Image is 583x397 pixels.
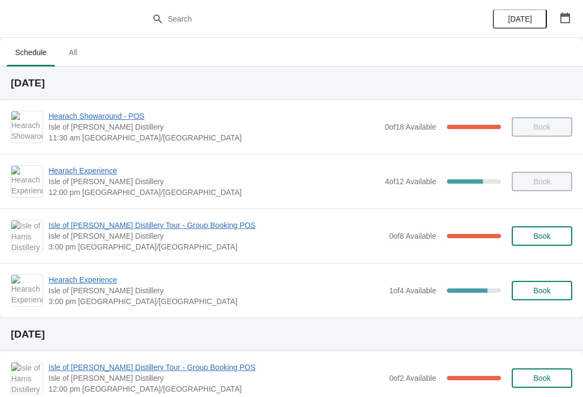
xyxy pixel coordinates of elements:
span: Isle of [PERSON_NAME] Distillery [49,285,384,296]
span: 3:00 pm [GEOGRAPHIC_DATA]/[GEOGRAPHIC_DATA] [49,241,384,252]
span: All [59,43,86,62]
span: Isle of [PERSON_NAME] Distillery [49,231,384,241]
span: Hearach Showaround - POS [49,111,379,122]
span: 0 of 2 Available [389,374,436,382]
span: Isle of [PERSON_NAME] Distillery [49,122,379,132]
span: Isle of [PERSON_NAME] Distillery [49,176,379,187]
button: [DATE] [493,9,547,29]
span: Isle of [PERSON_NAME] Distillery [49,373,384,383]
h2: [DATE] [11,78,572,89]
input: Search [167,9,437,29]
img: Hearach Experience | Isle of Harris Distillery | 3:00 pm Europe/London [11,275,43,306]
img: Hearach Experience | Isle of Harris Distillery | 12:00 pm Europe/London [11,166,43,197]
span: Schedule [6,43,55,62]
span: Book [533,374,551,382]
span: Isle of [PERSON_NAME] Distillery Tour - Group Booking POS [49,362,384,373]
img: Isle of Harris Distillery Tour - Group Booking POS | Isle of Harris Distillery | 3:00 pm Europe/L... [11,220,43,252]
span: 0 of 8 Available [389,232,436,240]
span: Hearach Experience [49,274,384,285]
button: Book [512,281,572,300]
h2: [DATE] [11,329,572,340]
span: 3:00 pm [GEOGRAPHIC_DATA]/[GEOGRAPHIC_DATA] [49,296,384,307]
span: 12:00 pm [GEOGRAPHIC_DATA]/[GEOGRAPHIC_DATA] [49,383,384,394]
span: 0 of 18 Available [385,123,436,131]
span: [DATE] [508,15,532,23]
span: Hearach Experience [49,165,379,176]
button: Book [512,226,572,246]
span: Isle of [PERSON_NAME] Distillery Tour - Group Booking POS [49,220,384,231]
span: 1 of 4 Available [389,286,436,295]
span: Book [533,232,551,240]
span: Book [533,286,551,295]
span: 12:00 pm [GEOGRAPHIC_DATA]/[GEOGRAPHIC_DATA] [49,187,379,198]
span: 4 of 12 Available [385,177,436,186]
img: Isle of Harris Distillery Tour - Group Booking POS | Isle of Harris Distillery | 12:00 pm Europe/... [11,362,43,394]
span: 11:30 am [GEOGRAPHIC_DATA]/[GEOGRAPHIC_DATA] [49,132,379,143]
button: Book [512,368,572,388]
img: Hearach Showaround - POS | Isle of Harris Distillery | 11:30 am Europe/London [11,111,43,143]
